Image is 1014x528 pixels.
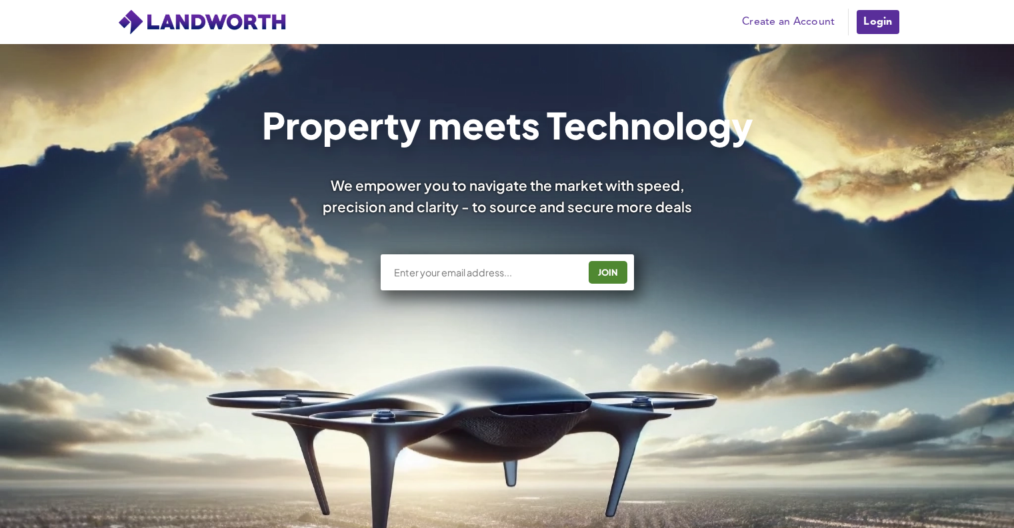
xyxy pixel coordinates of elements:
[735,12,841,32] a: Create an Account
[393,266,579,279] input: Enter your email address...
[855,9,900,35] a: Login
[261,107,753,143] h1: Property meets Technology
[305,175,710,216] div: We empower you to navigate the market with speed, precision and clarity - to source and secure mo...
[593,262,623,283] div: JOIN
[589,261,627,284] button: JOIN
